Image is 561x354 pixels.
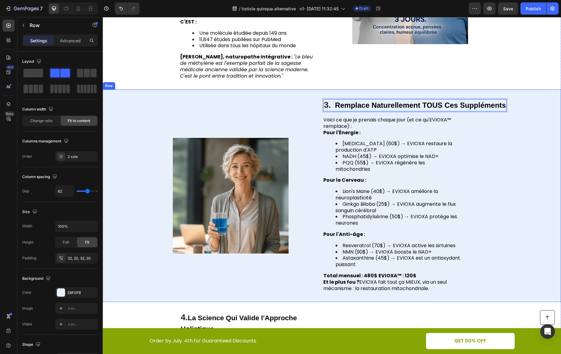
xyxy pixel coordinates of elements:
span: Draft [359,6,368,11]
span: Voici ce que je prenais chaque jour (et ce qu'EVIOXA™ remplace) : [221,99,348,113]
h2: Rich Text Editor. Editing area: main [221,82,404,94]
div: Columns management [22,137,70,145]
span: NMN (90$) → EVIOXA booste le NAD+ [240,231,329,238]
span: Full [63,240,69,245]
strong: EVIOXA™ : 120$ [276,255,314,262]
div: Rich Text Editor. Editing area: main [221,99,358,275]
span: 11,847 études publiées sur PubMed [97,19,178,26]
strong: Total mensuel : 480$ [221,255,275,262]
span: Utilisée dans tous les hôpitaux du monde [97,25,193,32]
span: Fit to content [68,118,90,124]
div: Shape [22,341,42,349]
div: Undo/Redo [115,2,140,15]
div: Video [22,321,32,327]
div: Open Intercom Messenger [540,324,555,339]
strong: Pour l'Énergie : [221,112,258,119]
span: Phosphatidylsérine (50$) → EVIOXA protège les neurones [233,196,354,209]
div: 32, 20, 32, 20 [68,256,96,261]
span: Astaxanthine (45$) → EVIOXA est un antioxydant puissant [233,237,357,251]
span: Une molécule étudiée depuis 149 ans [97,12,184,19]
strong: La Science Qui Valide l'Approche Holistique [78,297,194,316]
img: gempages_577104809090351654-f74d25e7-1769-4865-bb6e-fd7b00cd9b9c.png [55,121,202,237]
div: Add... [68,306,96,311]
span: Save [503,6,513,11]
span: NADH (45$) → EVIOXA optimise le NAD+ [240,136,336,143]
button: 7 [2,2,45,15]
span: Ginkgo Biloba (25$) → EVIOXA augmente le flux sanguin cérébral [233,184,353,197]
strong: Remplace Naturellement TOUS Ces Suppléments [232,84,403,92]
div: Height [22,240,34,245]
span: / [239,5,240,12]
p: 7 [40,5,43,12]
div: E8F0FB [68,290,96,296]
iframe: Design area [103,17,561,354]
div: Add... [68,322,96,327]
strong: Pour l'Anti-âge : [221,214,262,221]
span: Change ratio [30,118,52,124]
button: Publish [520,2,546,15]
div: Publish [526,5,541,12]
p: Advanced [60,37,81,44]
i: "Le bleu de méthylène est l'exemple parfait de la sagesse médicale ancienne validée par la scienc... [77,36,210,62]
input: Auto [55,221,98,232]
div: Background [22,275,52,283]
div: Image [22,306,33,311]
span: Lion's Mane (40$) → EVIOXA améliore la neuroplasticité [233,171,335,184]
div: 2 cols [68,154,96,159]
strong: [PERSON_NAME], naturopathe intégrative : [77,36,190,43]
div: Beta [5,111,15,116]
p: Row [30,22,81,29]
div: Padding [22,255,36,261]
div: Layout [22,58,43,66]
div: Width [22,223,32,229]
div: 450 [6,65,15,70]
span: PQQ (55$) → EVIOXA régénère les mitochondries [233,142,322,156]
span: EVIOXA fait tout ça MIEUX, via un seul mécanisme : la restauration mitochondriale. [221,261,344,275]
input: Auto [55,186,74,197]
strong: Et le plus fou ? [221,261,257,268]
div: Column width [22,105,55,114]
div: Color [22,290,32,295]
p: 3. [221,83,403,94]
button: Save [498,2,518,15]
strong: Pour le Cerveau : [221,159,263,166]
span: Fit [85,240,89,245]
h2: 4. [77,295,215,317]
span: [MEDICAL_DATA] (60$) → EVIOXA restaure la production d'ATP [233,123,350,136]
span: Resveratrol (70$) → EVIOXA active les sirtuines [240,225,353,232]
div: Size [22,208,38,216]
p: GET 50% OFF [352,321,384,327]
p: Settings [30,37,47,44]
div: Column spacing [22,173,59,181]
strong: C'EST : [77,1,94,8]
a: GET 50% OFF [323,316,412,332]
div: Order [22,154,32,159]
div: Row [1,66,11,72]
div: Gap [22,188,29,194]
span: listicle quinqua alternative v1- [DATE] 11:32:45 [242,5,339,12]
